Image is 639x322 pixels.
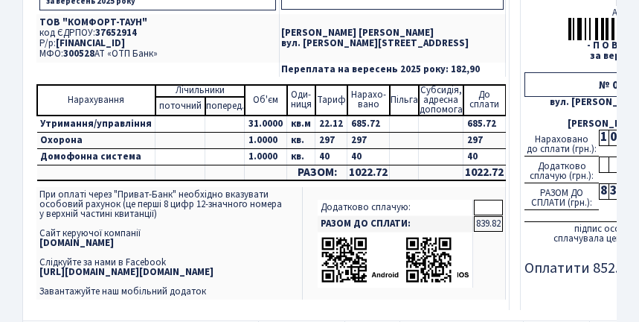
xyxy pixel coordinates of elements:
[347,132,390,148] td: 297
[56,37,125,50] span: [FINANCIAL_ID]
[245,116,287,133] td: 31.0000
[205,97,245,116] td: поперед.
[315,85,347,116] td: Тариф
[390,85,419,116] td: Пільга
[474,216,503,232] td: 839.82
[463,116,506,133] td: 685.72
[281,39,504,48] p: вул. [PERSON_NAME][STREET_ADDRESS]
[419,85,463,116] td: Субсидія, адресна допомога
[287,116,315,133] td: кв.м
[39,39,276,48] p: Р/р:
[245,148,287,165] td: 1.0000
[463,85,506,116] td: До cплати
[287,148,315,165] td: кв.
[245,132,287,148] td: 1.0000
[36,187,302,300] td: При оплаті через "Приват-Банк" необхідно вказувати особовий рахунок (це перші 8 цифр 12-значного ...
[281,28,504,38] p: [PERSON_NAME] [PERSON_NAME]
[318,216,473,232] td: РАЗОМ ДО СПЛАТИ:
[39,18,276,28] p: ТОВ "КОМФОРТ-ТАУН"
[315,132,347,148] td: 297
[287,85,315,116] td: Оди- ниця
[347,148,390,165] td: 40
[155,85,245,97] td: Лічильники
[37,85,155,116] td: Нарахування
[347,116,390,133] td: 685.72
[315,116,347,133] td: 22.12
[463,132,506,148] td: 297
[463,148,506,165] td: 40
[39,49,276,59] p: МФО: АТ «ОТП Банк»
[39,28,276,38] p: код ЄДРПОУ:
[315,148,347,165] td: 40
[37,116,155,133] td: Утримання/управління
[524,130,599,157] div: Нараховано до сплати (грн.):
[609,183,618,200] div: 3
[39,236,114,250] b: [DOMAIN_NAME]
[347,165,390,180] td: 1022.72
[524,157,599,183] div: Додатково сплачую (грн.):
[155,97,205,116] td: поточний
[347,85,390,116] td: Нарахо- вано
[37,132,155,148] td: Охорона
[245,85,287,116] td: Об'єм
[281,65,504,75] p: Переплата на вересень 2025 року: 182,90
[321,236,469,284] img: apps-qrcodes.png
[287,165,347,180] td: РАЗОМ:
[599,183,609,200] div: 8
[318,200,473,215] td: Додатково сплачую:
[37,148,155,165] td: Домофонна система
[95,26,137,40] span: 37652914
[287,132,315,148] td: кв.
[39,265,213,279] b: [URL][DOMAIN_NAME][DOMAIN_NAME]
[609,130,618,146] div: 0
[63,47,94,60] span: 300528
[524,183,599,210] div: РАЗОМ ДО СПЛАТИ (грн.):
[599,130,609,146] div: 1
[463,165,506,180] td: 1022.72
